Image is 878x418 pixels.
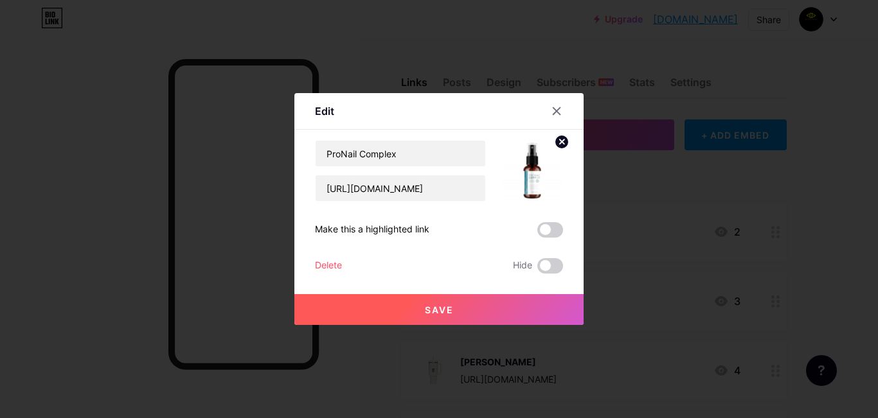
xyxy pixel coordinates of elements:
[315,258,342,274] div: Delete
[315,222,429,238] div: Make this a highlighted link
[316,175,485,201] input: URL
[315,103,334,119] div: Edit
[513,258,532,274] span: Hide
[294,294,584,325] button: Save
[316,141,485,166] input: Title
[425,304,454,315] span: Save
[501,140,563,202] img: link_thumbnail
